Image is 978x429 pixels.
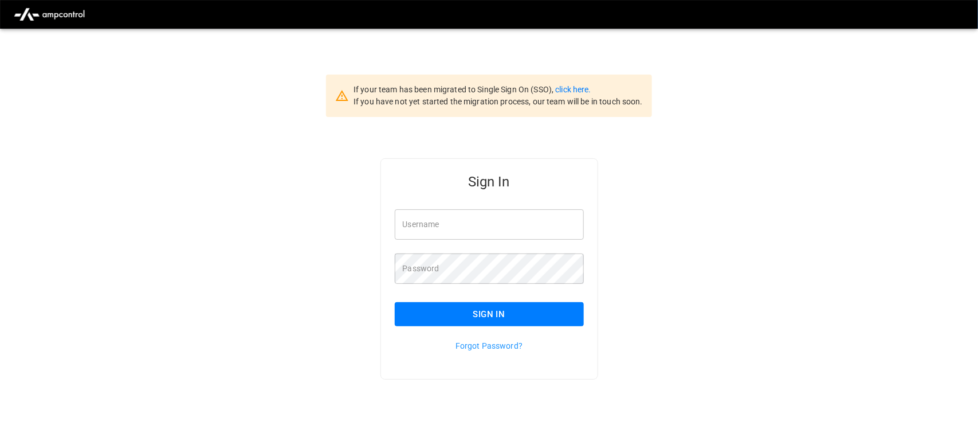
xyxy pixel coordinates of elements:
[354,97,643,106] span: If you have not yet started the migration process, our team will be in touch soon.
[395,340,584,352] p: Forgot Password?
[9,3,89,25] img: ampcontrol.io logo
[395,173,584,191] h5: Sign In
[354,85,555,94] span: If your team has been migrated to Single Sign On (SSO),
[555,85,591,94] a: click here.
[395,302,584,326] button: Sign In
